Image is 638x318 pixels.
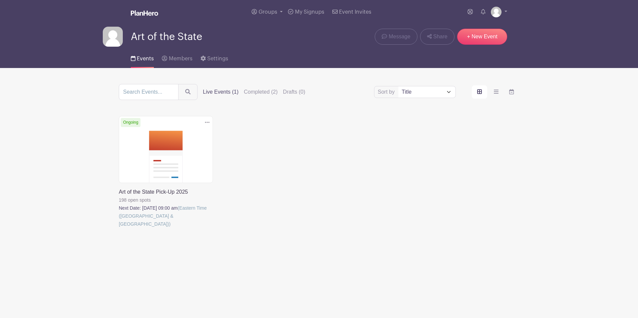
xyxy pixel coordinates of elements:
label: Live Events (1) [203,88,239,96]
span: Groups [259,9,277,15]
label: Sort by [378,88,397,96]
img: logo_white-6c42ec7e38ccf1d336a20a19083b03d10ae64f83f12c07503d8b9e83406b4c7d.svg [131,10,158,16]
label: Drafts (0) [283,88,305,96]
img: default-ce2991bfa6775e67f084385cd625a349d9dcbb7a52a09fb2fda1e96e2d18dcdb.png [103,27,123,47]
span: Message [389,33,410,41]
div: filters [203,88,311,96]
input: Search Events... [119,84,179,100]
span: Members [169,56,193,61]
label: Completed (2) [244,88,278,96]
span: Settings [207,56,228,61]
img: default-ce2991bfa6775e67f084385cd625a349d9dcbb7a52a09fb2fda1e96e2d18dcdb.png [491,7,502,17]
a: Members [162,47,192,68]
div: order and view [472,85,519,99]
a: Events [131,47,154,68]
a: Message [375,29,417,45]
a: Share [420,29,454,45]
a: Settings [201,47,228,68]
span: Share [433,33,447,41]
span: Event Invites [339,9,371,15]
a: + New Event [457,29,507,45]
span: Events [137,56,154,61]
span: My Signups [295,9,324,15]
span: Art of the State [131,31,202,42]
